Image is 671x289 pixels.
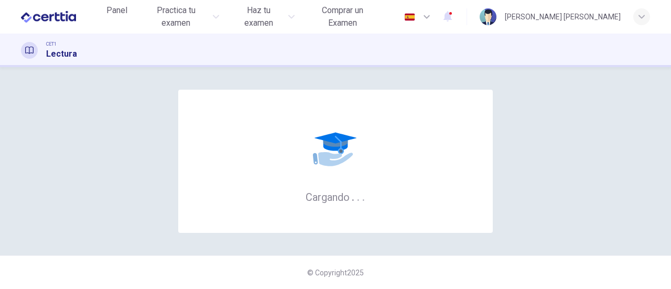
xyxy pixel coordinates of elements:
img: es [403,13,416,21]
button: Haz tu examen [228,1,298,33]
button: Panel [100,1,134,20]
span: Comprar un Examen [307,4,378,29]
img: CERTTIA logo [21,6,76,27]
h6: Cargando [306,190,365,204]
a: Panel [100,1,134,33]
span: CET1 [46,40,57,48]
span: Practica tu examen [142,4,210,29]
span: © Copyright 2025 [307,269,364,277]
span: Panel [106,4,127,17]
img: Profile picture [480,8,496,25]
button: Comprar un Examen [303,1,382,33]
h1: Lectura [46,48,77,60]
h6: . [356,187,360,205]
button: Practica tu examen [138,1,224,33]
span: Haz tu examen [232,4,285,29]
div: [PERSON_NAME] [PERSON_NAME] [505,10,621,23]
h6: . [362,187,365,205]
h6: . [351,187,355,205]
a: CERTTIA logo [21,6,100,27]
